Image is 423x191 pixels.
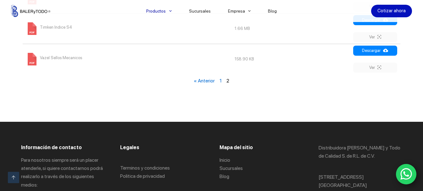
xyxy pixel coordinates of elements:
[226,78,229,84] span: 2
[220,157,230,163] a: Inicio
[8,172,19,183] a: Ir arriba
[40,53,82,63] span: Vazel Sellos Mecanicos
[220,165,243,171] a: Sucursales
[220,173,229,179] a: Blog
[396,164,417,185] a: WhatsApp
[26,26,72,31] a: Timken Indice S4
[353,32,397,42] a: Ver
[319,144,402,160] p: Distribuidora [PERSON_NAME] y Todo de Calidad S. de R.L. de C.V.
[194,78,215,84] a: « Anterior
[353,63,397,73] a: Ver
[231,13,351,44] td: 1.66 MB
[21,144,104,151] h3: Información de contacto
[231,44,351,74] td: 158.90 KB
[120,144,139,150] span: Legales
[120,165,170,171] a: Terminos y condiciones
[120,173,165,179] a: Politica de privacidad
[220,144,303,151] h3: Mapa del sitio
[353,46,397,56] a: Descargar
[11,5,50,17] img: Balerytodo
[21,156,104,189] p: Para nosotros siempre será un placer atenderle, si quiere contactarnos podrá realizarlo a través ...
[371,5,412,17] a: Cotizar ahora
[26,56,82,61] a: Vazel Sellos Mecanicos
[220,78,222,84] a: 1
[40,22,72,32] span: Timken Indice S4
